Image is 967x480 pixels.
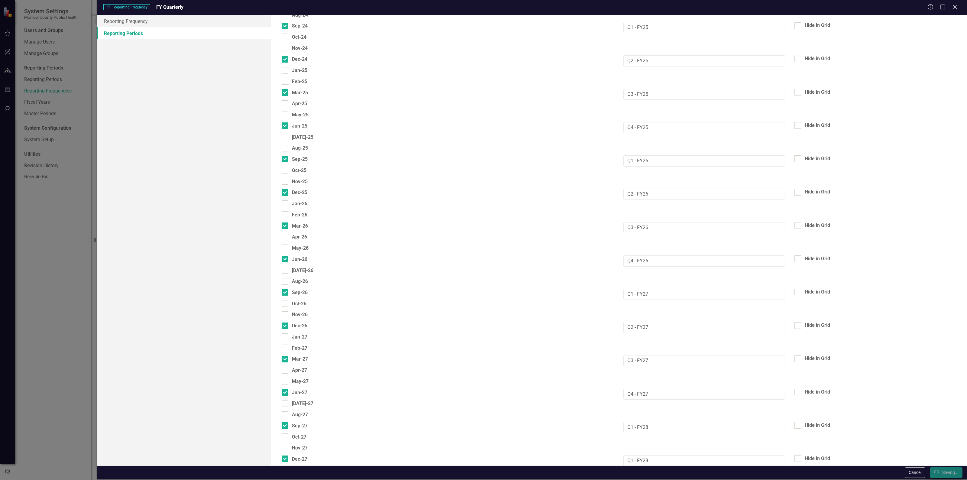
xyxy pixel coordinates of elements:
div: Hide in Grid [805,89,830,96]
div: May-25 [292,111,309,118]
div: Nov-26 [292,311,308,318]
div: Hide in Grid [805,389,830,396]
input: Dec-25 [623,189,785,200]
div: Apr-27 [292,366,307,374]
div: Nov-24 [292,44,308,52]
span: FY Quarterly [156,4,183,10]
div: Oct-26 [292,300,306,307]
div: Mar-26 [292,222,308,230]
div: Jan-27 [292,333,307,341]
input: Sep-26 [623,289,785,300]
input: Dec-27 [623,455,785,466]
div: Sep-24 [292,22,308,30]
input: Mar-25 [623,89,785,100]
div: Sep-25 [292,155,308,163]
input: Jun-27 [623,389,785,400]
div: Sep-27 [292,422,308,430]
div: Oct-27 [292,433,306,441]
div: Hide in Grid [805,322,830,329]
div: Jun-26 [292,255,307,263]
div: Hide in Grid [805,455,830,462]
div: Aug-25 [292,144,308,152]
div: Hide in Grid [805,255,830,262]
div: Hide in Grid [805,22,830,29]
div: May-27 [292,378,309,385]
div: [DATE]-27 [292,400,313,407]
div: Dec-25 [292,189,307,196]
div: [DATE]-25 [292,133,313,141]
div: Hide in Grid [805,289,830,296]
div: Dec-26 [292,322,307,329]
input: Sep-27 [623,422,785,433]
span: Reporting Frequency [103,4,150,10]
input: Dec-24 [623,55,785,66]
div: Nov-25 [292,178,308,185]
div: Oct-25 [292,167,306,174]
input: Sep-25 [623,155,785,167]
button: Saving... [930,467,962,478]
input: Jun-26 [623,255,785,267]
div: [DATE]-26 [292,267,313,274]
input: Mar-26 [623,222,785,233]
div: Hide in Grid [805,222,830,229]
div: Sep-26 [292,289,308,296]
div: Hide in Grid [805,155,830,162]
div: Hide in Grid [805,55,830,62]
div: Aug-26 [292,277,308,285]
div: Apr-26 [292,233,307,241]
div: Mar-27 [292,355,308,363]
div: Dec-24 [292,55,307,63]
input: Mar-27 [623,355,785,366]
input: Jun-25 [623,122,785,133]
div: Mar-25 [292,89,308,96]
a: Reporting Periods [97,27,271,39]
div: Hide in Grid [805,422,830,429]
div: Apr-25 [292,100,307,107]
a: Reporting Frequency [97,15,271,27]
div: Jan-25 [292,66,307,74]
div: Nov-27 [292,444,308,452]
div: Jun-27 [292,389,307,396]
input: Dec-26 [623,322,785,333]
div: Jun-25 [292,122,307,130]
div: Hide in Grid [805,189,830,196]
button: Cancel [905,467,925,478]
input: Sep-24 [623,22,785,33]
div: May-26 [292,244,309,252]
div: Feb-25 [292,78,307,85]
div: Jan-26 [292,200,307,207]
div: Aug-27 [292,411,308,418]
div: Feb-27 [292,344,307,352]
div: Hide in Grid [805,355,830,362]
div: Dec-27 [292,455,307,463]
div: Oct-24 [292,33,306,41]
div: Hide in Grid [805,122,830,129]
div: Feb-26 [292,211,307,219]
